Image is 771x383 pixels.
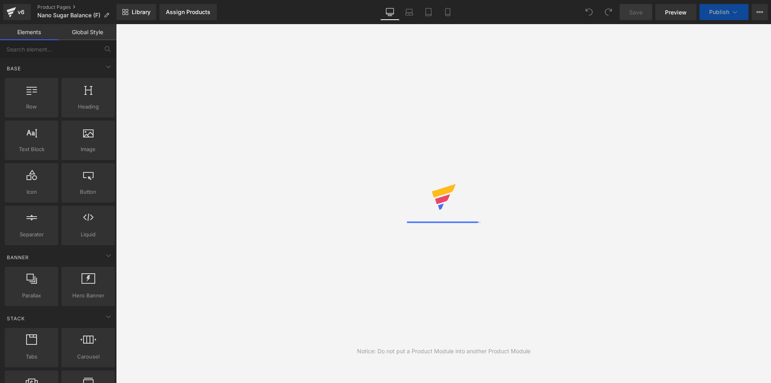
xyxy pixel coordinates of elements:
span: Image [64,145,112,154]
a: v6 [3,4,31,20]
span: Button [64,188,112,196]
span: Stack [6,315,26,322]
a: New Library [116,4,156,20]
button: Undo [581,4,597,20]
span: Tabs [7,352,56,361]
span: Icon [7,188,56,196]
span: Carousel [64,352,112,361]
span: Preview [665,8,687,16]
span: Heading [64,102,112,111]
a: Mobile [438,4,457,20]
span: Row [7,102,56,111]
span: Parallax [7,291,56,300]
span: Banner [6,254,30,261]
div: Notice: Do not put a Product Module into another Product Module [357,347,530,356]
span: Hero Banner [64,291,112,300]
span: Text Block [7,145,56,154]
a: Laptop [400,4,419,20]
div: Assign Products [166,9,210,15]
span: Base [6,65,22,72]
span: Nano Sugar Balance (F) [37,12,100,18]
span: Save [629,8,642,16]
button: Redo [600,4,616,20]
span: Library [132,8,151,16]
a: Product Pages [37,4,116,10]
button: More [752,4,768,20]
button: Publish [700,4,749,20]
a: Desktop [380,4,400,20]
span: Liquid [64,230,112,239]
a: Tablet [419,4,438,20]
span: Publish [709,9,729,15]
a: Global Style [58,24,116,40]
div: v6 [16,7,26,17]
a: Preview [655,4,696,20]
span: Separator [7,230,56,239]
